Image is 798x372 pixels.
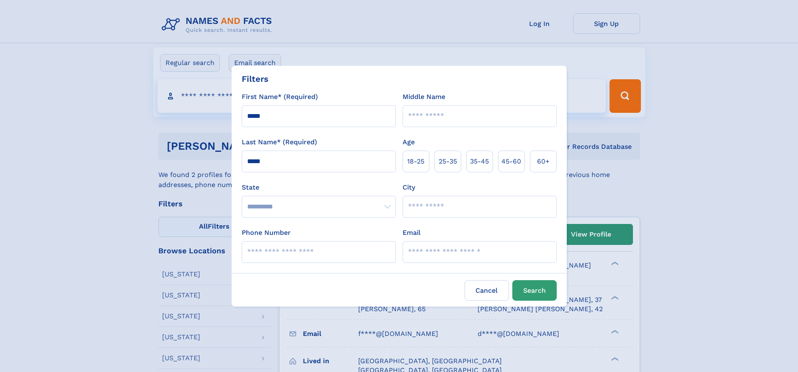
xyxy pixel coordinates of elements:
span: 18‑25 [407,156,424,166]
label: Last Name* (Required) [242,137,317,147]
div: Filters [242,73,269,85]
label: Phone Number [242,228,291,238]
label: Email [403,228,421,238]
span: 25‑35 [439,156,457,166]
button: Search [512,280,557,301]
label: Age [403,137,415,147]
span: 35‑45 [470,156,489,166]
label: First Name* (Required) [242,92,318,102]
span: 45‑60 [501,156,521,166]
span: 60+ [537,156,550,166]
label: City [403,182,415,193]
label: Middle Name [403,92,445,102]
label: Cancel [465,280,509,301]
label: State [242,182,396,193]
